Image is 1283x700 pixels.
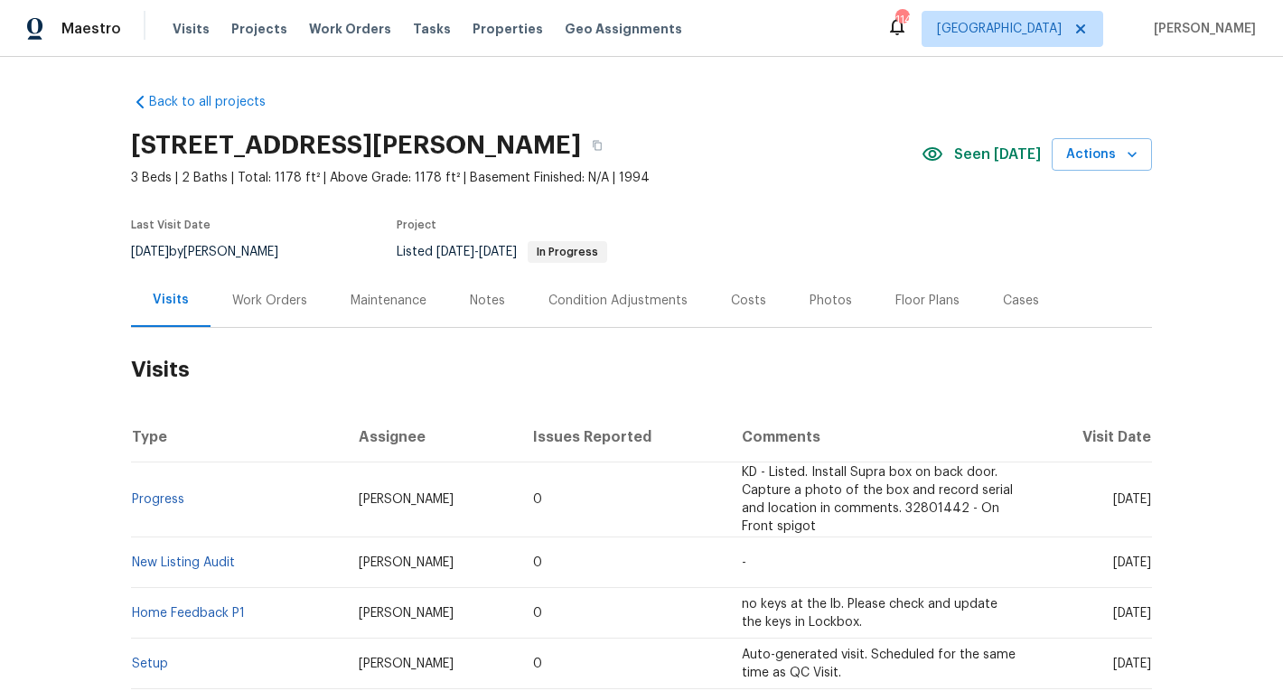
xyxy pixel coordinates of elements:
[132,493,184,506] a: Progress
[397,219,436,230] span: Project
[131,169,922,187] span: 3 Beds | 2 Baths | Total: 1178 ft² | Above Grade: 1178 ft² | Basement Finished: N/A | 1994
[1113,493,1151,506] span: [DATE]
[131,219,211,230] span: Last Visit Date
[548,292,688,310] div: Condition Adjustments
[231,20,287,38] span: Projects
[131,241,300,263] div: by [PERSON_NAME]
[397,246,607,258] span: Listed
[436,246,517,258] span: -
[131,246,169,258] span: [DATE]
[131,136,581,154] h2: [STREET_ADDRESS][PERSON_NAME]
[359,607,454,620] span: [PERSON_NAME]
[479,246,517,258] span: [DATE]
[1147,20,1256,38] span: [PERSON_NAME]
[533,556,542,569] span: 0
[937,20,1062,38] span: [GEOGRAPHIC_DATA]
[581,129,613,162] button: Copy Address
[61,20,121,38] span: Maestro
[731,292,766,310] div: Costs
[742,556,746,569] span: -
[359,658,454,670] span: [PERSON_NAME]
[810,292,852,310] div: Photos
[533,493,542,506] span: 0
[436,246,474,258] span: [DATE]
[533,607,542,620] span: 0
[473,20,543,38] span: Properties
[895,11,908,29] div: 114
[895,292,960,310] div: Floor Plans
[132,658,168,670] a: Setup
[1052,138,1152,172] button: Actions
[533,658,542,670] span: 0
[727,412,1034,462] th: Comments
[1113,658,1151,670] span: [DATE]
[132,556,235,569] a: New Listing Audit
[1034,412,1152,462] th: Visit Date
[1113,607,1151,620] span: [DATE]
[351,292,426,310] div: Maintenance
[1003,292,1039,310] div: Cases
[519,412,726,462] th: Issues Reported
[1113,556,1151,569] span: [DATE]
[132,607,245,620] a: Home Feedback P1
[173,20,210,38] span: Visits
[742,598,997,629] span: no keys at the lb. Please check and update the keys in Lockbox.
[742,649,1016,679] span: Auto-generated visit. Scheduled for the same time as QC Visit.
[954,145,1041,163] span: Seen [DATE]
[153,291,189,309] div: Visits
[1066,144,1138,166] span: Actions
[309,20,391,38] span: Work Orders
[131,93,304,111] a: Back to all projects
[565,20,682,38] span: Geo Assignments
[131,328,1152,412] h2: Visits
[359,493,454,506] span: [PERSON_NAME]
[232,292,307,310] div: Work Orders
[359,556,454,569] span: [PERSON_NAME]
[413,23,451,35] span: Tasks
[344,412,520,462] th: Assignee
[529,247,605,257] span: In Progress
[742,466,1013,533] span: KD - Listed. Install Supra box on back door. Capture a photo of the box and record serial and loc...
[470,292,505,310] div: Notes
[131,412,344,462] th: Type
